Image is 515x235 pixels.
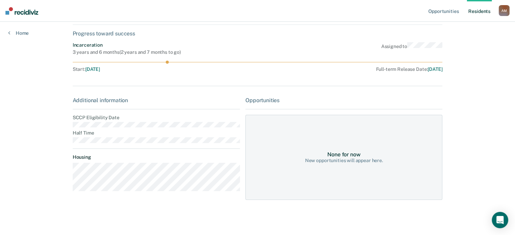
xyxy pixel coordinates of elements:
div: New opportunities will appear here. [305,158,383,163]
div: 3 years and 6 months ( 2 years and 7 months to go ) [73,49,181,55]
div: None for now [327,151,360,158]
a: Home [8,30,29,36]
div: Assigned to [381,42,443,55]
div: Open Intercom Messenger [492,212,508,228]
span: [DATE] [428,66,442,72]
img: Recidiviz [5,7,38,15]
div: Incarceration [73,42,181,48]
dt: Housing [73,154,240,160]
dt: SCCP Eligibility Date [73,115,240,121]
button: AM [499,5,510,16]
span: [DATE] [85,66,100,72]
div: Progress toward success [73,30,443,37]
div: A M [499,5,510,16]
div: Full-term Release Date : [239,66,442,72]
dt: Half Time [73,130,240,136]
div: Start : [73,66,237,72]
div: Additional information [73,97,240,104]
div: Opportunities [245,97,442,104]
